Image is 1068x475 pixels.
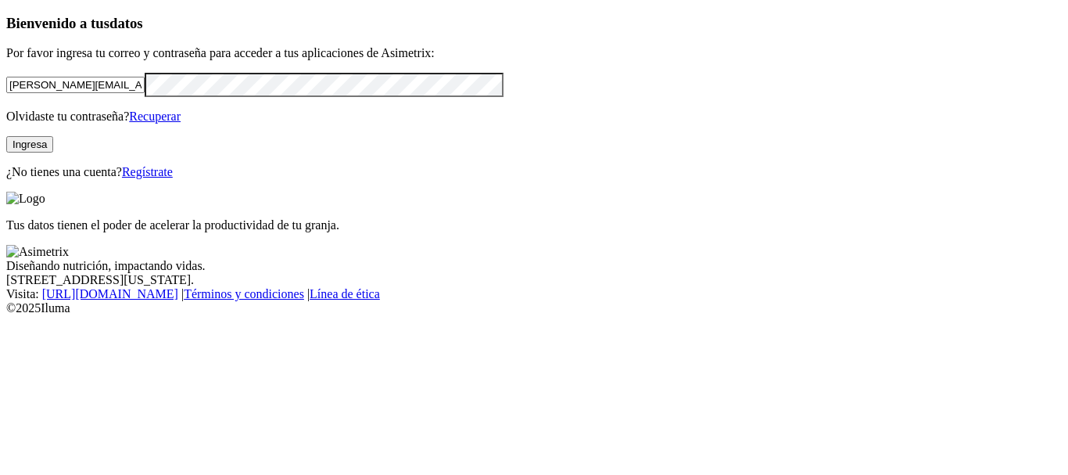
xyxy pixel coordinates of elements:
button: Ingresa [6,136,53,153]
div: Diseñando nutrición, impactando vidas. [6,259,1062,273]
a: Línea de ética [310,287,380,300]
p: Olvidaste tu contraseña? [6,110,1062,124]
a: Regístrate [122,165,173,178]
p: ¿No tienes una cuenta? [6,165,1062,179]
div: © 2025 Iluma [6,301,1062,315]
span: datos [109,15,143,31]
img: Logo [6,192,45,206]
img: Asimetrix [6,245,69,259]
h3: Bienvenido a tus [6,15,1062,32]
div: Visita : | | [6,287,1062,301]
a: [URL][DOMAIN_NAME] [42,287,178,300]
div: [STREET_ADDRESS][US_STATE]. [6,273,1062,287]
p: Tus datos tienen el poder de acelerar la productividad de tu granja. [6,218,1062,232]
a: Recuperar [129,110,181,123]
p: Por favor ingresa tu correo y contraseña para acceder a tus aplicaciones de Asimetrix: [6,46,1062,60]
input: Tu correo [6,77,145,93]
a: Términos y condiciones [184,287,304,300]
